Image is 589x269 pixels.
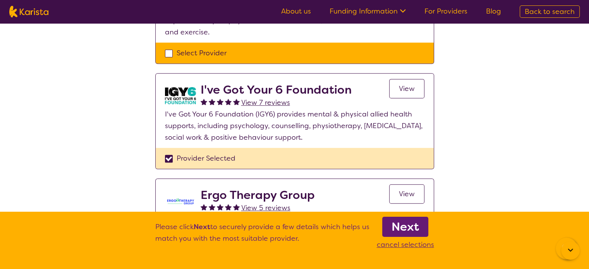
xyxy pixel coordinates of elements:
[241,98,290,107] span: View 7 reviews
[525,7,575,16] span: Back to search
[217,204,223,210] img: fullstar
[194,222,210,231] b: Next
[241,97,290,108] a: View 7 reviews
[9,6,48,17] img: Karista logo
[155,221,369,250] p: Please click to securely provide a few details which helps us match you with the most suitable pr...
[201,188,315,202] h2: Ergo Therapy Group
[392,219,419,235] b: Next
[241,202,290,214] a: View 5 reviews
[281,7,311,16] a: About us
[520,5,580,18] a: Back to search
[209,98,215,105] img: fullstar
[209,204,215,210] img: fullstar
[165,108,424,143] p: I've Got Your 6 Foundation (IGY6) provides mental & physical allied health supports, including ps...
[201,204,207,210] img: fullstar
[399,84,415,93] span: View
[233,204,240,210] img: fullstar
[165,83,196,108] img: aw0qclyvxjfem2oefjis.jpg
[424,7,467,16] a: For Providers
[217,98,223,105] img: fullstar
[165,188,196,214] img: j2t6pnkwm7fb0fx62ebc.jpg
[382,217,428,237] a: Next
[556,238,577,259] button: Channel Menu
[330,7,406,16] a: Funding Information
[201,98,207,105] img: fullstar
[389,184,424,204] a: View
[201,83,352,97] h2: I've Got Your 6 Foundation
[377,239,434,250] p: cancel selections
[225,98,232,105] img: fullstar
[225,204,232,210] img: fullstar
[233,98,240,105] img: fullstar
[486,7,501,16] a: Blog
[389,79,424,98] a: View
[241,203,290,212] span: View 5 reviews
[399,189,415,199] span: View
